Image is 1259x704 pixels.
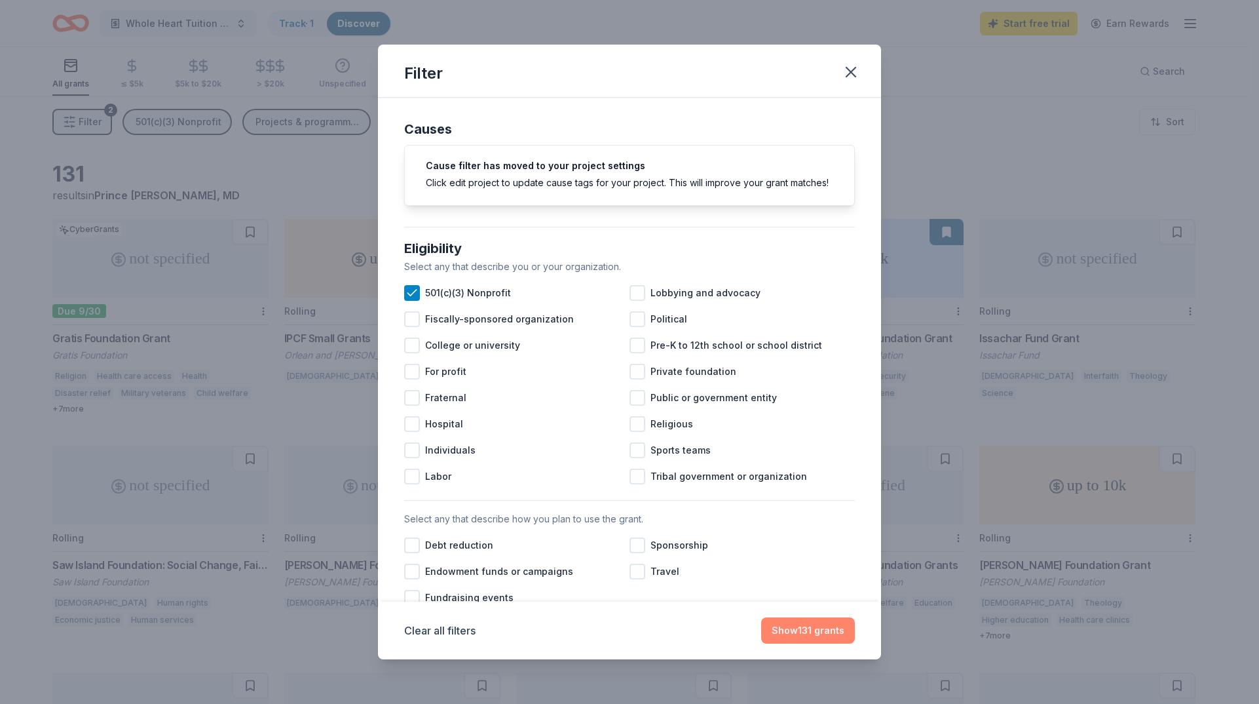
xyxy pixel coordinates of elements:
[404,511,855,527] div: Select any that describe how you plan to use the grant.
[650,538,708,553] span: Sponsorship
[404,259,855,275] div: Select any that describe you or your organization.
[404,238,855,259] div: Eligibility
[650,285,761,301] span: Lobbying and advocacy
[404,119,855,140] div: Causes
[425,285,511,301] span: 501(c)(3) Nonprofit
[425,416,463,432] span: Hospital
[426,161,833,170] h5: Cause filter has moved to your project settings
[425,390,466,406] span: Fraternal
[425,538,493,553] span: Debt reduction
[425,590,514,606] span: Fundraising events
[650,390,777,406] span: Public or government entity
[650,338,822,353] span: Pre-K to 12th school or school district
[425,442,476,458] span: Individuals
[425,311,574,327] span: Fiscally-sponsored organization
[650,564,679,579] span: Travel
[650,311,687,327] span: Political
[426,176,833,189] div: Click edit project to update cause tags for your project. This will improve your grant matches!
[650,364,736,380] span: Private foundation
[404,63,443,84] div: Filter
[425,469,451,484] span: Labor
[404,623,476,638] button: Clear all filters
[650,416,693,432] span: Religious
[425,338,520,353] span: College or university
[425,364,466,380] span: For profit
[650,469,807,484] span: Tribal government or organization
[650,442,711,458] span: Sports teams
[761,617,855,644] button: Show131 grants
[425,564,573,579] span: Endowment funds or campaigns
